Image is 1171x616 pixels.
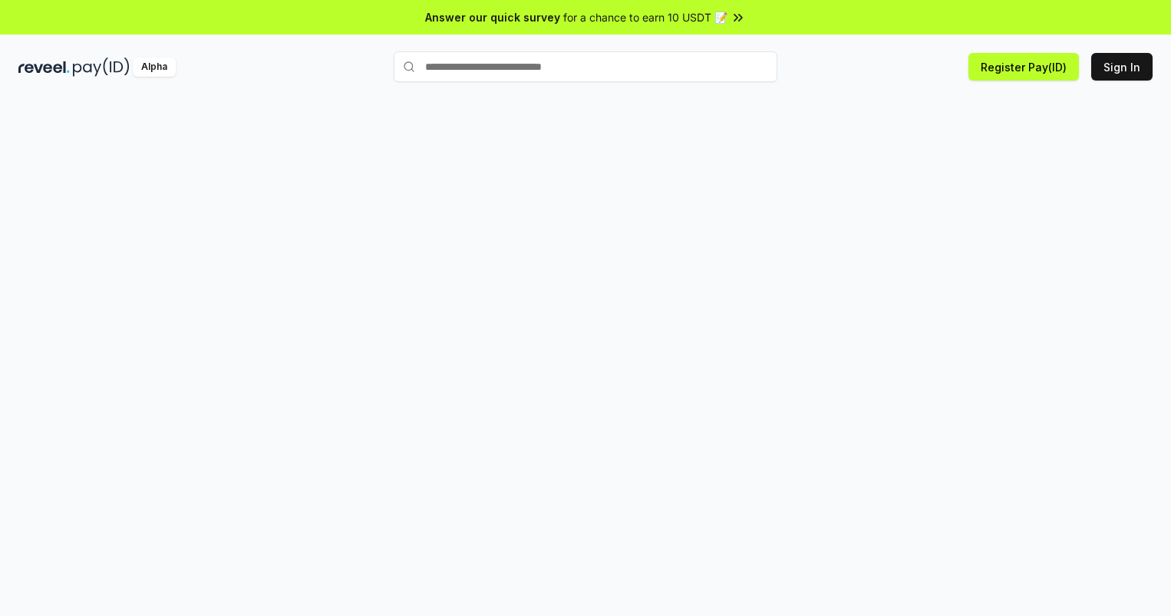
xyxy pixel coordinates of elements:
[425,9,560,25] span: Answer our quick survey
[133,58,176,77] div: Alpha
[18,58,70,77] img: reveel_dark
[968,53,1079,81] button: Register Pay(ID)
[1091,53,1153,81] button: Sign In
[563,9,727,25] span: for a chance to earn 10 USDT 📝
[73,58,130,77] img: pay_id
